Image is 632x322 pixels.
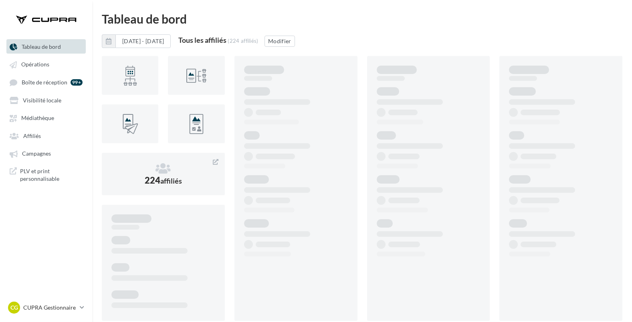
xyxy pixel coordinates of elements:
a: Visibilité locale [5,93,87,107]
a: Médiathèque [5,110,87,125]
p: CUPRA Gestionnaire [23,304,77,312]
div: Tous les affiliés [178,36,226,44]
span: Affiliés [23,132,41,139]
a: Tableau de bord [5,39,87,54]
button: [DATE] - [DATE] [115,34,171,48]
a: Campagnes [5,146,87,160]
span: Campagnes [22,150,51,157]
span: Médiathèque [21,115,54,122]
span: PLV et print personnalisable [20,167,83,183]
span: CG [10,304,18,312]
a: Opérations [5,57,87,71]
span: affiliés [160,176,182,185]
div: Tableau de bord [102,13,622,25]
div: (224 affiliés) [228,38,258,44]
span: Opérations [21,61,49,68]
a: Affiliés [5,128,87,143]
button: [DATE] - [DATE] [102,34,171,48]
span: Tableau de bord [22,43,61,50]
span: Boîte de réception [22,79,67,86]
a: CG CUPRA Gestionnaire [6,300,86,315]
button: Modifier [265,36,295,47]
span: 224 [145,175,182,186]
a: Boîte de réception 99+ [5,75,87,90]
span: Visibilité locale [23,97,61,104]
div: 99+ [71,79,83,86]
a: PLV et print personnalisable [5,164,87,186]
